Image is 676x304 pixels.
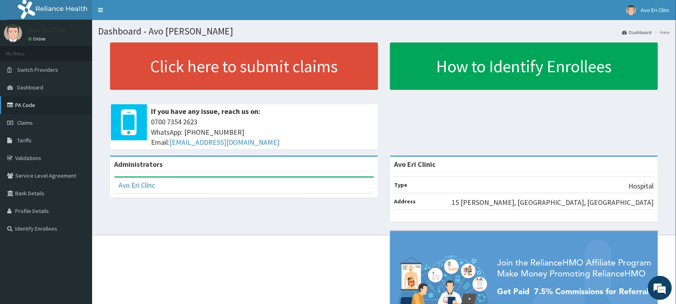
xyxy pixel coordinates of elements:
span: We're online! [46,101,111,182]
b: Type [394,181,407,188]
div: Chat with us now [42,45,135,55]
a: Avo Eri Clinc [119,180,155,190]
span: 0700 7354 2623 WhatsApp: [PHONE_NUMBER] Email: [151,117,374,148]
img: d_794563401_company_1708531726252_794563401 [15,40,32,60]
a: Click here to submit claims [110,43,378,90]
img: User Image [626,5,636,15]
a: How to Identify Enrollees [390,43,658,90]
b: If you have any issue, reach us on: [151,107,260,116]
strong: Avo Eri Clinic [394,160,436,169]
span: Switch Providers [17,66,58,73]
a: Online [28,36,47,42]
p: Avo Eri Clinc [28,26,66,33]
span: Avo Eri Clinc [641,6,670,14]
span: Tariffs [17,137,32,144]
span: Claims [17,119,33,126]
b: Administrators [114,160,163,169]
p: 15 [PERSON_NAME], [GEOGRAPHIC_DATA], [GEOGRAPHIC_DATA] [452,197,654,208]
b: Address [394,198,416,205]
h1: Dashboard - Avo [PERSON_NAME] [98,26,670,36]
a: Dashboard [622,29,652,36]
div: Minimize live chat window [131,4,151,23]
textarea: Type your message and hit 'Enter' [4,219,153,247]
span: Dashboard [17,84,43,91]
p: Hospital [629,181,654,191]
a: [EMAIL_ADDRESS][DOMAIN_NAME] [169,138,280,147]
img: User Image [4,24,22,42]
li: Here [653,29,670,36]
